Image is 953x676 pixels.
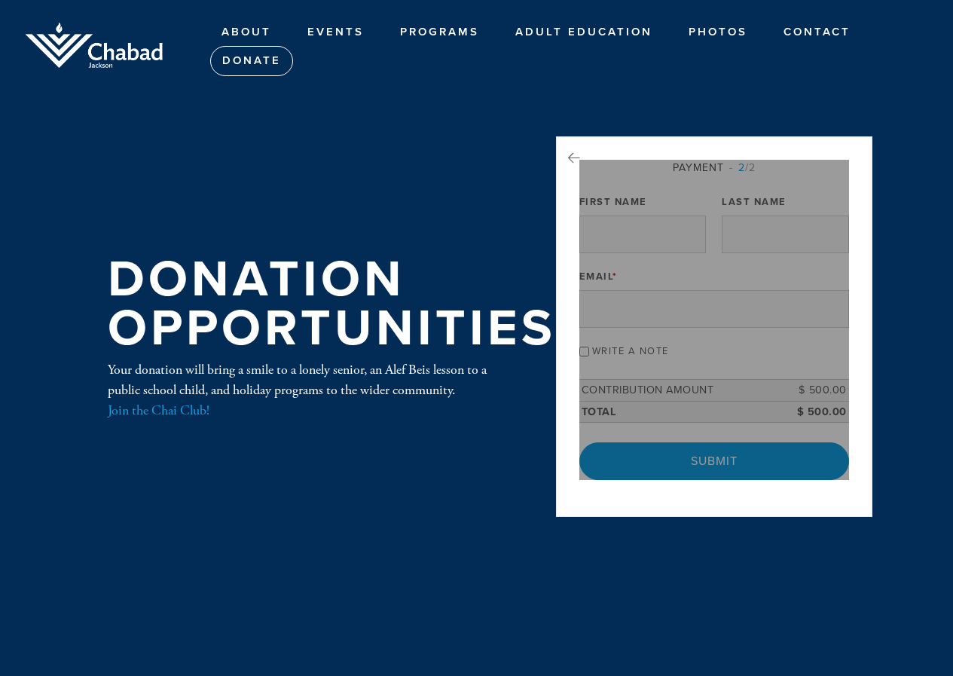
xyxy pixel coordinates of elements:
[23,20,166,71] img: Jackson%20Logo_0.png
[108,359,507,421] div: Your donation will bring a smile to a lonely senior, an Alef Beis lesson to a public school child...
[210,18,283,47] a: ABOUT
[504,18,664,47] a: Adult Education
[108,255,556,353] h1: Donation Opportunities
[389,18,490,47] a: PROGRAMS
[296,18,375,47] a: Events
[210,46,293,76] a: Donate
[772,18,862,47] a: Contact
[108,402,209,419] a: Join the Chai Club!
[677,18,759,47] a: Photos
